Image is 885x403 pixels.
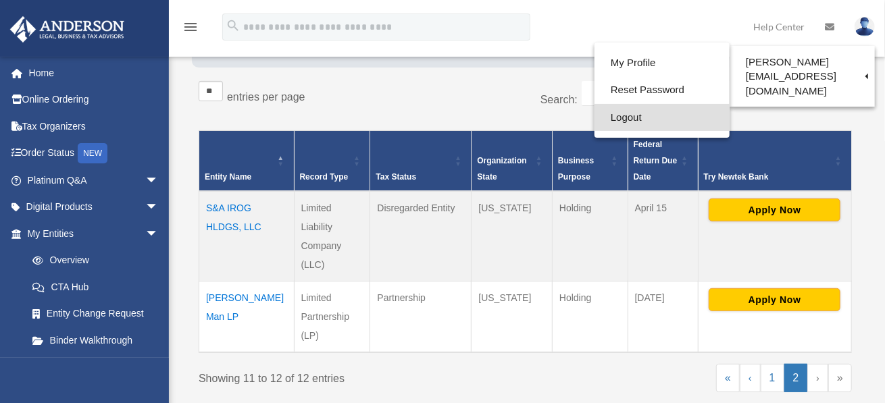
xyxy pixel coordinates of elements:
[716,364,740,392] a: First
[294,191,370,281] td: Limited Liability Company (LLC)
[199,131,295,192] th: Entity Name: Activate to invert sorting
[376,172,416,182] span: Tax Status
[740,364,761,392] a: Previous
[595,49,730,77] a: My Profile
[855,17,875,36] img: User Pic
[553,131,628,192] th: Business Purpose: Activate to sort
[199,191,295,281] td: S&A IROG HLDGS, LLC
[477,156,526,182] span: Organization State
[595,104,730,132] a: Logout
[227,91,305,103] label: entries per page
[145,194,172,221] span: arrow_drop_down
[9,59,179,86] a: Home
[78,143,107,163] div: NEW
[19,300,172,327] a: Entity Change Request
[6,16,128,43] img: Anderson Advisors Platinum Portal
[628,131,698,192] th: Federal Return Due Date: Activate to sort
[558,156,594,182] span: Business Purpose
[182,19,199,35] i: menu
[9,140,179,167] a: Order StatusNEW
[472,191,553,281] td: [US_STATE]
[19,327,172,354] a: Binder Walkthrough
[182,24,199,35] a: menu
[199,364,515,388] div: Showing 11 to 12 of 12 entries
[628,281,698,353] td: [DATE]
[628,191,698,281] td: April 15
[704,169,831,185] div: Try Newtek Bank
[634,140,678,182] span: Federal Return Due Date
[9,113,179,140] a: Tax Organizers
[300,172,349,182] span: Record Type
[472,131,553,192] th: Organization State: Activate to sort
[540,94,578,105] label: Search:
[9,86,179,113] a: Online Ordering
[370,131,472,192] th: Tax Status: Activate to sort
[709,198,840,221] button: Apply Now
[698,131,851,192] th: Try Newtek Bank : Activate to sort
[553,191,628,281] td: Holding
[472,281,553,353] td: [US_STATE]
[294,281,370,353] td: Limited Partnership (LP)
[730,49,875,103] a: [PERSON_NAME][EMAIL_ADDRESS][DOMAIN_NAME]
[553,281,628,353] td: Holding
[19,273,172,300] a: CTA Hub
[9,194,179,221] a: Digital Productsarrow_drop_down
[9,220,172,247] a: My Entitiesarrow_drop_down
[9,167,179,194] a: Platinum Q&Aarrow_drop_down
[145,220,172,248] span: arrow_drop_down
[370,281,472,353] td: Partnership
[226,18,241,33] i: search
[199,281,295,353] td: [PERSON_NAME] Man LP
[709,288,840,311] button: Apply Now
[595,76,730,104] a: Reset Password
[370,191,472,281] td: Disregarded Entity
[145,167,172,194] span: arrow_drop_down
[205,172,251,182] span: Entity Name
[19,354,172,381] a: My Blueprint
[294,131,370,192] th: Record Type: Activate to sort
[19,247,166,274] a: Overview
